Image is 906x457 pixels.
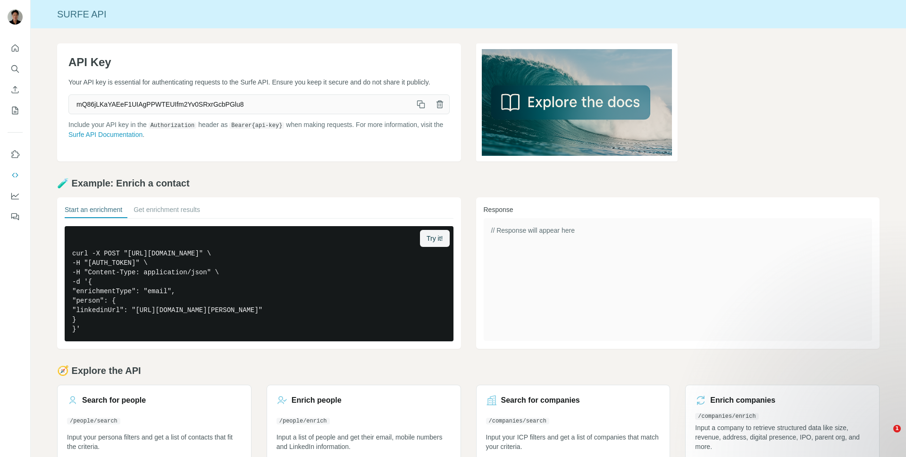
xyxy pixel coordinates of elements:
h1: API Key [68,55,450,70]
span: Try it! [427,234,443,243]
p: Your API key is essential for authenticating requests to the Surfe API. Ensure you keep it secure... [68,77,450,87]
button: Use Surfe on LinkedIn [8,146,23,163]
a: Surfe API Documentation [68,131,143,138]
p: Input a company to retrieve structured data like size, revenue, address, digital presence, IPO, p... [695,423,870,451]
button: Use Surfe API [8,167,23,184]
span: 1 [893,425,901,432]
button: Get enrichment results [134,205,200,218]
h2: 🧪 Example: Enrich a contact [57,177,880,190]
h3: Response [484,205,872,214]
code: /people/search [67,418,120,424]
button: Quick start [8,40,23,57]
p: Include your API key in the header as when making requests. For more information, visit the . [68,120,450,139]
h3: Search for people [82,395,146,406]
p: Input your ICP filters and get a list of companies that match your criteria. [486,432,661,451]
p: Input a list of people and get their email, mobile numbers and LinkedIn information. [277,432,451,451]
button: Enrich CSV [8,81,23,98]
button: Start an enrichment [65,205,122,218]
iframe: Intercom live chat [874,425,897,448]
span: // Response will appear here [491,227,575,234]
code: Authorization [149,122,197,129]
p: Input your persona filters and get a list of contacts that fit the criteria. [67,432,242,451]
code: Bearer {api-key} [229,122,284,129]
button: Feedback [8,208,23,225]
span: mQ86jLKaYAEeF1UIAgPPWTEUIfm2Yv0SRxrGcbPGlu8 [69,96,411,113]
h3: Search for companies [501,395,580,406]
code: /companies/search [486,418,549,424]
h3: Enrich companies [710,395,775,406]
pre: curl -X POST "[URL][DOMAIN_NAME]" \ -H "[AUTH_TOKEN]" \ -H "Content-Type: application/json" \ -d ... [65,226,453,341]
button: Search [8,60,23,77]
code: /companies/enrich [695,413,758,420]
div: Surfe API [31,8,906,21]
button: Dashboard [8,187,23,204]
code: /people/enrich [277,418,330,424]
h2: 🧭 Explore the API [57,364,880,377]
h3: Enrich people [292,395,342,406]
button: My lists [8,102,23,119]
button: Try it! [420,230,449,247]
img: Avatar [8,9,23,25]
